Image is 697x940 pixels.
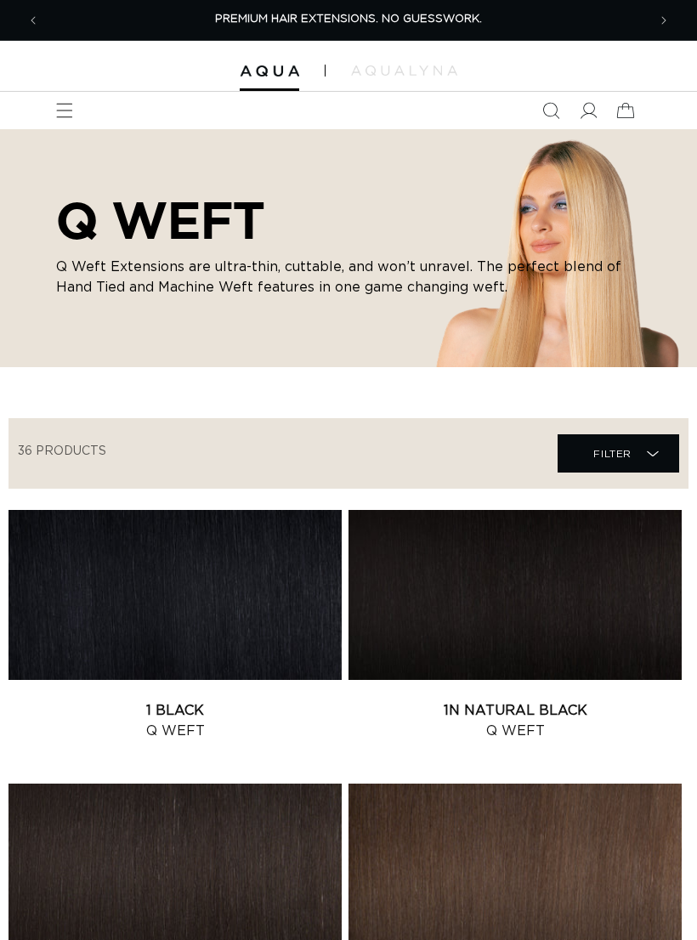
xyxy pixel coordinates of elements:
button: Next announcement [645,2,683,39]
summary: Search [532,92,569,129]
img: Aqua Hair Extensions [240,65,299,77]
a: 1N Natural Black Q Weft [348,700,682,741]
span: Filter [593,438,632,470]
p: Q Weft Extensions are ultra-thin, cuttable, and won’t unravel. The perfect blend of Hand Tied and... [56,257,641,297]
button: Previous announcement [14,2,52,39]
span: 36 products [18,445,106,457]
summary: Menu [46,92,83,129]
img: aqualyna.com [351,65,457,76]
h2: Q WEFT [56,190,641,250]
a: 1 Black Q Weft [8,700,342,741]
summary: Filter [558,434,679,473]
span: PREMIUM HAIR EXTENSIONS. NO GUESSWORK. [215,14,482,25]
